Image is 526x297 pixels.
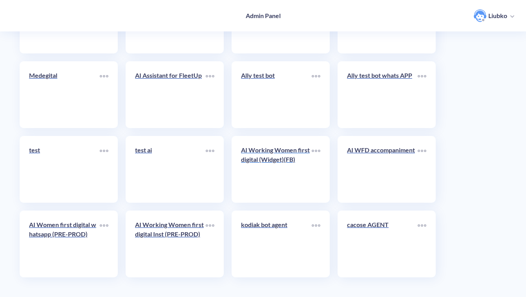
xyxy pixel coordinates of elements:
p: AI Assistant for FleetUp [135,71,206,80]
p: test [29,145,100,155]
p: Ally test bot [241,71,312,80]
a: AI Women first digital whatsapp (PRE-PROD) [29,220,100,268]
p: cacose AGENT [347,220,418,229]
h4: Admin Panel [246,12,281,19]
a: Ally test bot [241,71,312,119]
p: Medegital [29,71,100,80]
p: AI Working Women first digital Inst (PRE-PROD) [135,220,206,239]
p: AI Working Women first digital (Widget)(FB) [241,145,312,164]
p: test ai [135,145,206,155]
button: user photoLiubko [470,9,518,23]
img: user photo [474,9,486,22]
a: AI Working Women first digital (Widget)(FB) [241,145,312,193]
p: AI WFD accompaniment [347,145,418,155]
a: test [29,145,100,193]
a: Medegital [29,71,100,119]
p: kodiak bot agent [241,220,312,229]
a: AI WFD accompaniment [347,145,418,193]
p: Ally test bot whats APP [347,71,418,80]
a: Ally test bot whats APP [347,71,418,119]
p: Liubko [488,11,507,20]
a: AI Working Women first digital Inst (PRE-PROD) [135,220,206,268]
p: AI Women first digital whatsapp (PRE-PROD) [29,220,100,239]
a: kodiak bot agent [241,220,312,268]
a: AI Assistant for FleetUp [135,71,206,119]
a: test ai [135,145,206,193]
a: cacose AGENT [347,220,418,268]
